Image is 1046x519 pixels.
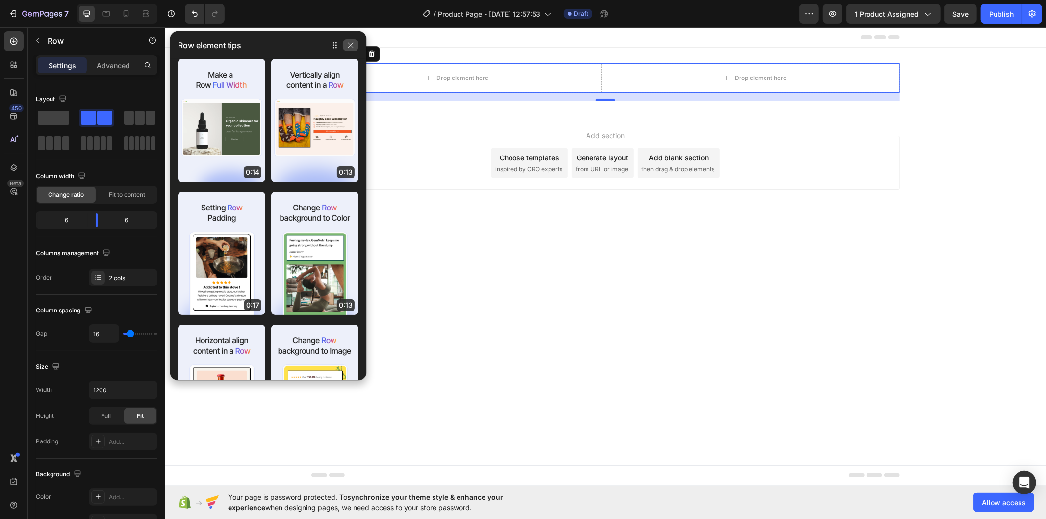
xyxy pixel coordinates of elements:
span: Save [953,10,969,18]
div: Size [36,361,62,374]
span: 1 product assigned [855,9,918,19]
span: Fit to content [109,190,145,199]
div: Open Intercom Messenger [1013,471,1036,494]
button: Publish [981,4,1022,24]
div: Width [36,386,52,394]
span: Draft [574,9,588,18]
span: inspired by CRO experts [330,137,397,146]
div: Columns management [36,247,112,260]
div: Beta [7,180,24,187]
span: Allow access [982,497,1026,508]
div: Add... [109,438,155,446]
input: Auto [89,381,157,399]
span: then drag & drop elements [476,137,549,146]
div: Padding [36,437,58,446]
p: 0:13 [337,166,355,178]
span: Change ratio [49,190,84,199]
span: Your page is password protected. To when designing pages, we need access to your store password. [228,492,541,513]
div: Drop element here [569,47,621,54]
input: Auto [89,325,119,342]
button: 7 [4,4,73,24]
button: Save [944,4,977,24]
div: Undo/Redo [185,4,225,24]
div: Drop element here [271,47,323,54]
button: 1 product assigned [846,4,941,24]
div: 450 [9,104,24,112]
div: Choose templates [335,125,394,135]
div: 2 cols [109,274,155,283]
p: Settings [49,60,76,71]
p: 0:17 [244,299,261,311]
span: Add section [417,103,464,113]
div: Row [158,22,175,31]
span: / [434,9,436,19]
div: Layout [36,93,69,106]
div: Publish [989,9,1014,19]
p: 0:13 [337,299,355,311]
div: Add... [109,493,155,502]
span: Fit [137,412,144,420]
div: Generate layout [412,125,463,135]
p: 0:14 [244,166,261,178]
div: Order [36,273,52,282]
p: Advanced [97,60,130,71]
div: Column spacing [36,304,94,317]
p: Row element tips [178,39,241,51]
div: Color [36,493,51,501]
div: Background [36,468,83,481]
div: Height [36,412,54,420]
span: synchronize your theme style & enhance your experience [228,493,503,512]
div: 6 [105,213,155,227]
div: Gap [36,329,47,338]
span: from URL or image [410,137,463,146]
button: Allow access [973,493,1034,512]
div: 6 [38,213,88,227]
span: Product Page - [DATE] 12:57:53 [438,9,540,19]
iframe: Design area [165,27,1046,486]
div: Add blank section [484,125,543,135]
div: Column width [36,170,88,183]
p: 7 [64,8,69,20]
p: Row [48,35,131,47]
span: Full [101,412,111,420]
